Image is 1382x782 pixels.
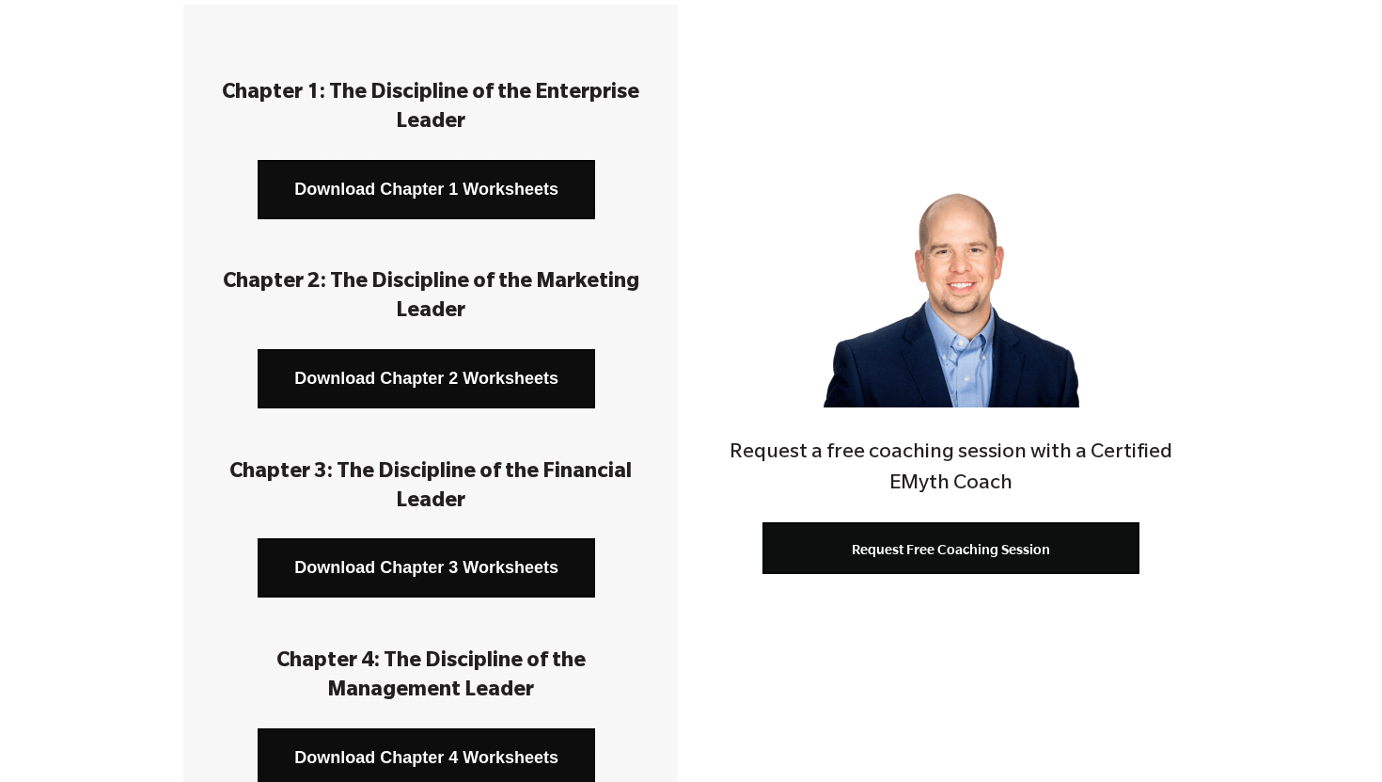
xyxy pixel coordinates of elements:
img: Jon_Slater_web [824,152,1079,407]
h3: Chapter 1: The Discipline of the Enterprise Leader [212,80,650,138]
h3: Chapter 4: The Discipline of the Management Leader [212,648,650,707]
span: Request Free Coaching Session [852,541,1050,557]
a: Request Free Coaching Session [762,522,1139,574]
h3: Chapter 2: The Discipline of the Marketing Leader [212,269,650,327]
a: Download Chapter 1 Worksheets [258,160,595,219]
a: Download Chapter 3 Worksheets [258,538,595,598]
h3: Chapter 3: The Discipline of the Financial Leader [212,459,650,518]
h4: Request a free coaching session with a Certified EMyth Coach [704,439,1199,502]
iframe: Chat Widget [1288,692,1382,782]
a: Download Chapter 2 Worksheets [258,349,595,408]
